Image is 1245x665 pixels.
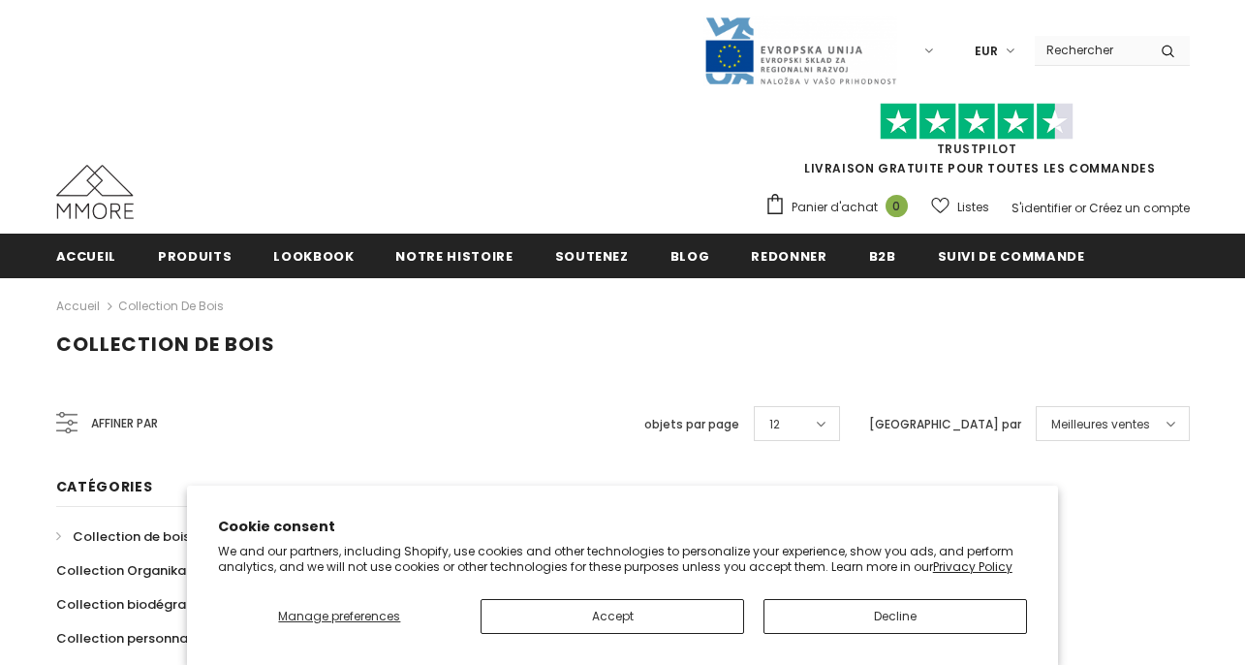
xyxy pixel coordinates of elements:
span: Catégories [56,477,153,496]
h2: Cookie consent [218,517,1028,537]
span: Collection Organika [56,561,186,580]
a: Blog [670,234,710,277]
a: Listes [931,190,989,224]
a: Lookbook [273,234,354,277]
a: Javni Razpis [703,42,897,58]
span: soutenez [555,247,629,266]
span: Listes [957,198,989,217]
a: Accueil [56,295,100,318]
a: Collection de bois [56,520,190,554]
a: Notre histoire [395,234,513,277]
button: Accept [481,599,744,634]
span: LIVRAISON GRATUITE POUR TOUTES LES COMMANDES [764,111,1190,176]
span: Notre histoire [395,247,513,266]
input: Search Site [1035,36,1146,64]
span: Redonner [751,247,826,266]
span: Suivi de commande [938,247,1085,266]
span: Collection de bois [56,331,275,358]
a: Collection Organika [56,554,186,587]
img: Cas MMORE [56,165,134,219]
span: Lookbook [273,247,354,266]
span: EUR [975,42,998,61]
label: objets par page [644,415,739,434]
a: Panier d'achat 0 [764,193,918,222]
span: Meilleures ventes [1051,415,1150,434]
span: 12 [769,415,780,434]
span: Collection biodégradable [56,595,224,614]
a: Privacy Policy [933,558,1012,575]
a: Collection de bois [118,298,224,314]
a: Suivi de commande [938,234,1085,277]
a: B2B [869,234,896,277]
span: Accueil [56,247,117,266]
span: Panier d'achat [792,198,878,217]
span: Manage preferences [278,608,400,624]
img: Javni Razpis [703,16,897,86]
a: Produits [158,234,232,277]
span: Collection de bois [73,527,190,546]
a: TrustPilot [937,141,1017,157]
a: Accueil [56,234,117,277]
button: Manage preferences [218,599,461,634]
img: Faites confiance aux étoiles pilotes [880,103,1074,141]
span: Produits [158,247,232,266]
span: B2B [869,247,896,266]
span: Collection personnalisée [56,629,217,648]
a: Collection personnalisée [56,621,217,655]
a: soutenez [555,234,629,277]
a: S'identifier [1012,200,1072,216]
a: Redonner [751,234,826,277]
span: or [1074,200,1086,216]
label: [GEOGRAPHIC_DATA] par [869,415,1021,434]
a: Collection biodégradable [56,587,224,621]
span: 0 [886,195,908,217]
a: Créez un compte [1089,200,1190,216]
span: Blog [670,247,710,266]
span: Affiner par [91,413,158,434]
button: Decline [763,599,1027,634]
p: We and our partners, including Shopify, use cookies and other technologies to personalize your ex... [218,544,1028,574]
